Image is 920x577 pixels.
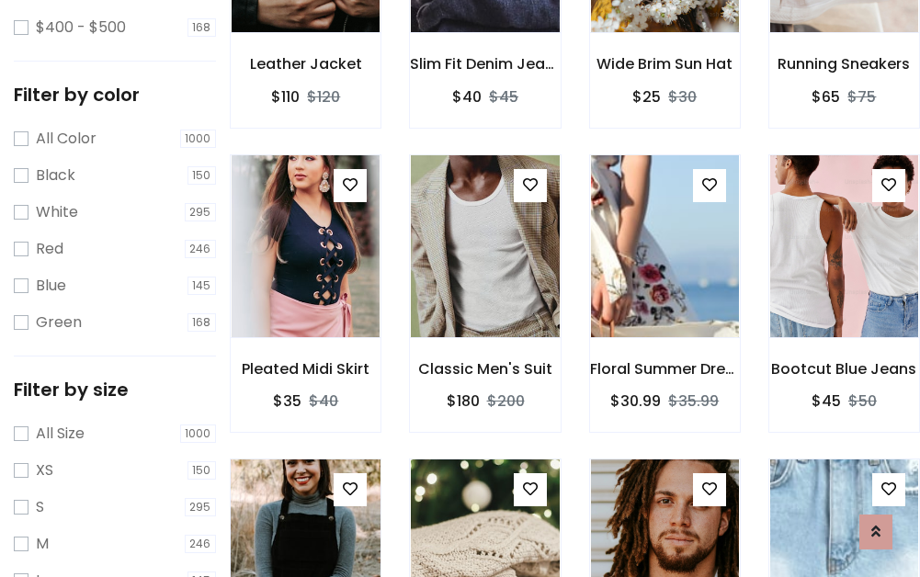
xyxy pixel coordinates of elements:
[36,238,63,260] label: Red
[452,88,482,106] h6: $40
[36,128,97,150] label: All Color
[187,277,217,295] span: 145
[36,311,82,334] label: Green
[273,392,301,410] h6: $35
[848,390,877,412] del: $50
[36,423,85,445] label: All Size
[36,201,78,223] label: White
[187,461,217,480] span: 150
[590,360,740,378] h6: Floral Summer Dress
[668,390,719,412] del: $35.99
[180,424,217,443] span: 1000
[812,88,840,106] h6: $65
[271,88,300,106] h6: $110
[187,166,217,185] span: 150
[812,392,841,410] h6: $45
[185,203,217,221] span: 295
[668,86,697,107] del: $30
[447,392,480,410] h6: $180
[309,390,338,412] del: $40
[36,17,126,39] label: $400 - $500
[36,496,44,518] label: S
[769,55,919,73] h6: Running Sneakers
[14,84,216,106] h5: Filter by color
[36,275,66,297] label: Blue
[610,392,661,410] h6: $30.99
[185,498,217,516] span: 295
[187,18,217,37] span: 168
[769,360,919,378] h6: Bootcut Blue Jeans
[307,86,340,107] del: $120
[36,459,53,481] label: XS
[590,55,740,73] h6: Wide Brim Sun Hat
[632,88,661,106] h6: $25
[847,86,876,107] del: $75
[185,240,217,258] span: 246
[36,533,49,555] label: M
[14,379,216,401] h5: Filter by size
[231,360,380,378] h6: Pleated Midi Skirt
[180,130,217,148] span: 1000
[489,86,518,107] del: $45
[410,55,560,73] h6: Slim Fit Denim Jeans
[231,55,380,73] h6: Leather Jacket
[36,164,75,187] label: Black
[187,313,217,332] span: 168
[185,535,217,553] span: 246
[410,360,560,378] h6: Classic Men's Suit
[487,390,525,412] del: $200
